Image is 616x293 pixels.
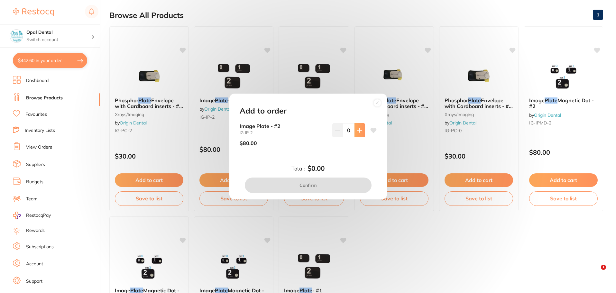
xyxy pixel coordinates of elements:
[240,106,286,115] h2: Add to order
[588,265,603,280] iframe: Intercom live chat
[240,130,327,135] small: IG-IP-2
[240,140,257,146] p: $80.00
[291,166,305,171] label: Total:
[245,178,372,193] button: Confirm
[601,265,606,270] span: 1
[308,165,325,172] b: $0.00
[240,123,327,129] b: Image Plate - #2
